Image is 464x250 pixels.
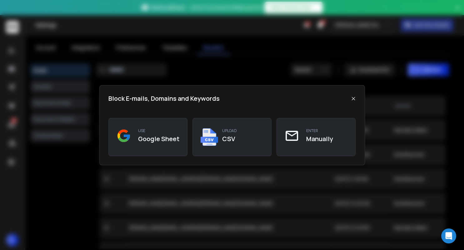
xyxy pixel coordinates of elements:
p: enter [306,128,333,133]
h3: Manually [306,135,333,143]
p: use [138,128,179,133]
p: upload [222,128,237,133]
h3: Google Sheet [138,135,179,143]
h1: Block E-mails, Domains and Keywords [108,94,220,103]
div: Open Intercom Messenger [441,228,456,243]
h3: CSV [222,135,237,143]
